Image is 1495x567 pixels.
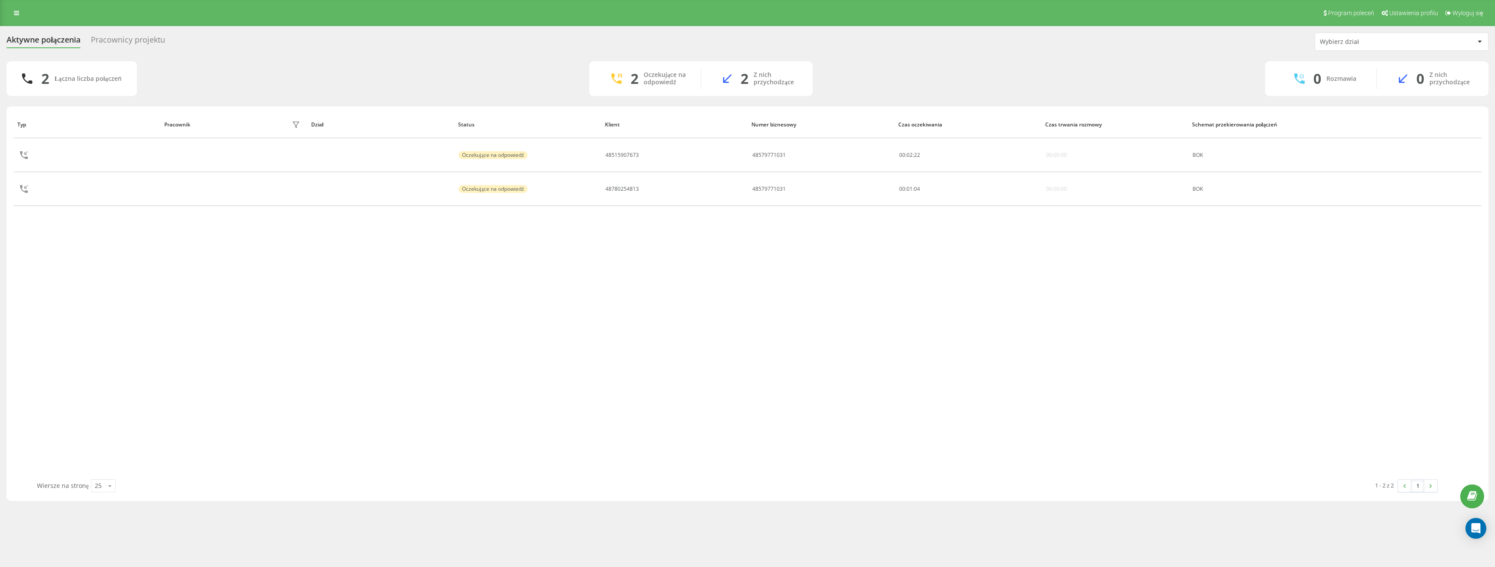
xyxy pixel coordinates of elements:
[17,122,156,128] div: Typ
[1465,518,1486,539] div: Open Intercom Messenger
[631,70,638,87] div: 2
[899,152,920,158] div: : :
[7,35,80,49] div: Aktywne połączenia
[458,122,597,128] div: Status
[41,70,49,87] div: 2
[914,185,920,192] span: 04
[1320,38,1424,46] div: Wybierz dział
[37,481,89,490] span: Wiersze na stronę
[458,151,527,159] div: Oczekujące na odpowiedź
[91,35,165,49] div: Pracownicy projektu
[605,122,744,128] div: Klient
[1452,10,1483,17] span: Wyloguj się
[907,185,913,192] span: 01
[898,122,1037,128] div: Czas oczekiwania
[899,151,905,159] span: 00
[751,122,890,128] div: Numer biznesowy
[311,122,450,128] div: Dział
[1429,71,1475,86] div: Z nich przychodzące
[164,122,190,128] div: Pracownik
[1192,122,1331,128] div: Schemat przekierowania połączeń
[458,185,527,193] div: Oczekujące na odpowiedź
[1389,10,1438,17] span: Ustawienia profilu
[899,185,905,192] span: 00
[899,186,920,192] div: : :
[752,186,786,192] div: 48579771031
[1193,152,1330,158] div: BOK
[95,481,102,490] div: 25
[644,71,688,86] div: Oczekujące na odpowiedź
[605,186,639,192] div: 48780254813
[1193,186,1330,192] div: BOK
[54,75,121,83] div: Łączna liczba połączeń
[605,152,639,158] div: 48515907673
[1375,481,1394,490] div: 1 - 2 z 2
[1326,75,1356,83] div: Rozmawia
[1411,480,1424,492] a: 1
[1045,122,1184,128] div: Czas trwania rozmowy
[1313,70,1321,87] div: 0
[754,71,800,86] div: Z nich przychodzące
[914,151,920,159] span: 22
[1046,152,1067,158] div: 00:00:00
[1328,10,1374,17] span: Program poleceń
[752,152,786,158] div: 48579771031
[741,70,748,87] div: 2
[1416,70,1424,87] div: 0
[1046,186,1067,192] div: 00:00:00
[907,151,913,159] span: 02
